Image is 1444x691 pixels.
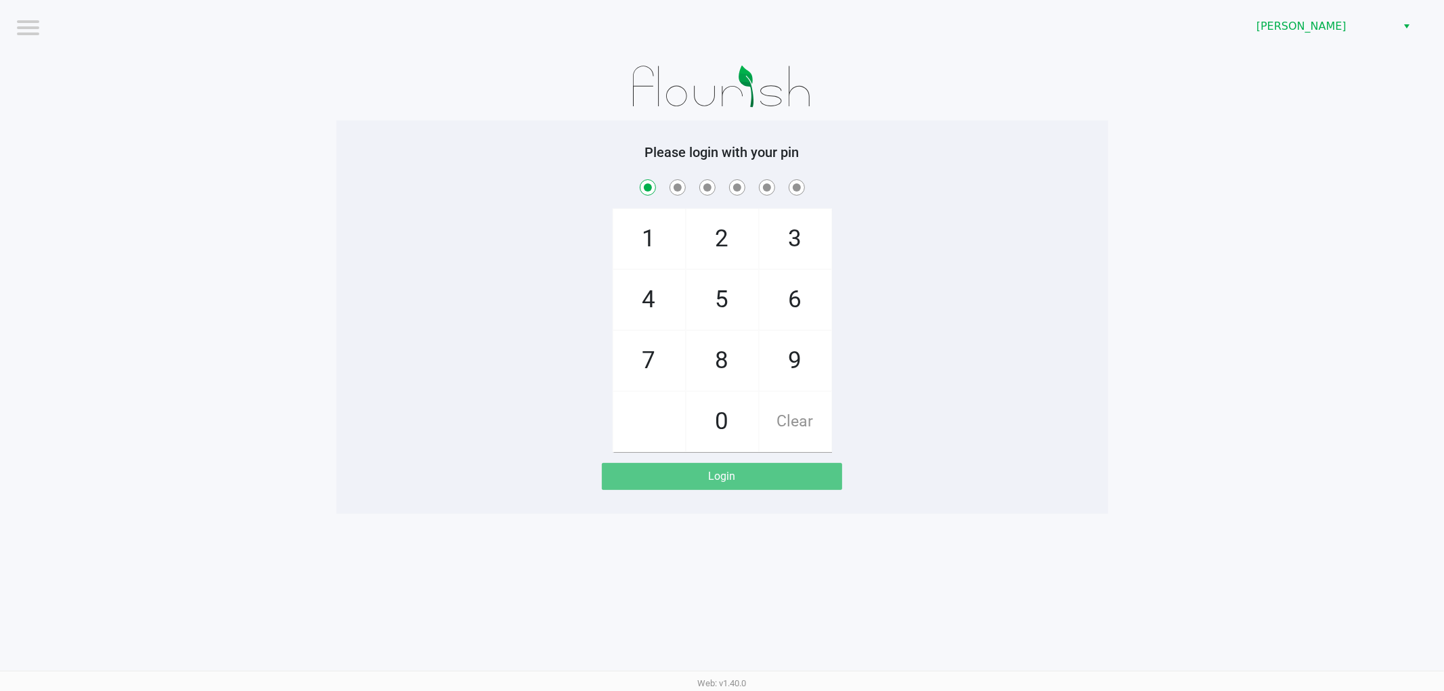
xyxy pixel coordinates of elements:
[686,392,758,451] span: 0
[1256,18,1388,35] span: [PERSON_NAME]
[613,331,685,391] span: 7
[686,270,758,330] span: 5
[698,678,747,688] span: Web: v1.40.0
[613,270,685,330] span: 4
[760,331,831,391] span: 9
[347,144,1098,160] h5: Please login with your pin
[686,331,758,391] span: 8
[760,270,831,330] span: 6
[760,209,831,269] span: 3
[760,392,831,451] span: Clear
[1397,14,1416,39] button: Select
[613,209,685,269] span: 1
[686,209,758,269] span: 2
